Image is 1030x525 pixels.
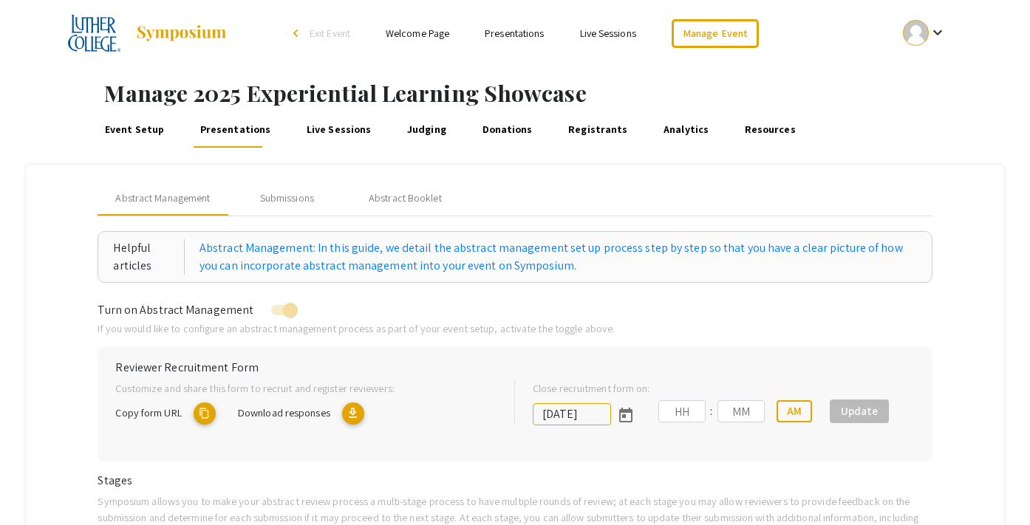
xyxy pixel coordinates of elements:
a: Live Sessions [304,112,373,148]
button: Expand account dropdown [887,16,962,49]
span: Copy form URL [115,405,181,419]
h6: Reviewer Recruitment Form [115,360,914,374]
img: Symposium by ForagerOne [135,24,228,42]
a: Presentations [197,112,273,148]
h6: Stages [98,473,932,487]
button: Update [830,399,889,423]
a: Resources [742,112,798,148]
label: Close recruitment form on: [533,380,650,397]
p: Customize and share this form to recruit and register reviewers: [115,380,491,397]
a: Event Setup [102,112,166,148]
a: 2025 Experiential Learning Showcase [68,15,228,52]
mat-icon: copy URL [194,402,216,425]
div: arrow_back_ios [293,29,302,38]
a: Analytics [661,112,712,148]
button: Open calendar [611,399,641,429]
input: Minutes [717,400,765,422]
mat-icon: Expand account dropdown [929,24,947,41]
a: Manage Event [672,19,759,48]
span: Turn on Abstract Management [98,302,253,318]
iframe: Chat [11,459,63,514]
a: Welcome Page [386,27,449,40]
a: Abstract Management: In this guide, we detail the abstract management set up process step by step... [199,239,917,275]
button: AM [777,400,812,422]
div: : [706,402,717,420]
p: If you would like to configure an abstract management process as part of your event setup, activa... [98,320,932,337]
a: Registrants [566,112,630,148]
a: Judging [405,112,449,148]
a: Presentations [485,27,544,40]
div: Helpful articles [113,239,185,275]
mat-icon: Export responses [342,402,364,425]
span: Download responses [238,405,330,419]
div: Abstract Booklet [369,191,442,206]
span: Abstract Management [115,191,210,206]
a: Donations [480,112,535,148]
a: Live Sessions [580,27,636,40]
span: Exit Event [310,27,350,40]
h1: Manage 2025 Experiential Learning Showcase [104,80,1030,106]
img: 2025 Experiential Learning Showcase [68,15,120,52]
input: Hours [658,400,706,422]
div: Submissions [260,191,314,206]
